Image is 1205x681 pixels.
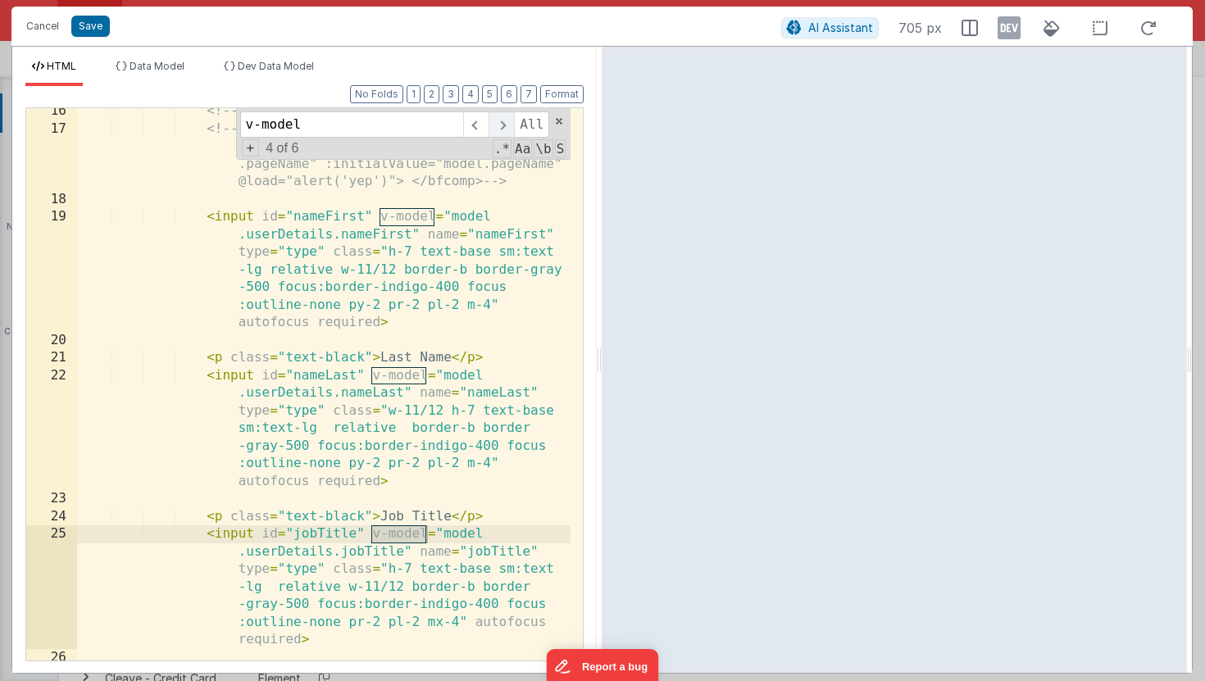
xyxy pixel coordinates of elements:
span: HTML [47,60,76,72]
span: CaseSensitive Search [513,139,532,158]
button: 6 [501,85,517,103]
div: 26 [26,649,77,667]
div: 23 [26,490,77,508]
div: 17 [26,120,77,191]
div: 19 [26,208,77,332]
div: 18 [26,191,77,209]
span: Data Model [130,60,184,72]
span: AI Assistant [808,20,873,34]
button: Save [71,16,110,37]
span: 705 px [898,18,942,38]
span: Whole Word Search [534,139,552,158]
button: AI Assistant [781,17,879,39]
div: 24 [26,508,77,526]
div: 21 [26,349,77,367]
button: Format [540,85,584,103]
button: 1 [407,85,421,103]
div: 22 [26,367,77,491]
button: Cancel [18,15,67,38]
span: Toggel Replace mode [242,139,260,157]
span: 4 of 6 [259,141,305,156]
div: 16 [26,102,77,120]
span: RegExp Search [493,139,512,158]
div: 25 [26,525,77,649]
button: 5 [482,85,498,103]
span: Search In Selection [555,139,566,158]
span: Alt-Enter [514,111,549,138]
input: Search for [240,111,463,138]
span: Dev Data Model [238,60,314,72]
button: 7 [521,85,537,103]
button: No Folds [350,85,403,103]
div: 20 [26,332,77,350]
button: 4 [462,85,479,103]
button: 3 [443,85,459,103]
button: 2 [424,85,439,103]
